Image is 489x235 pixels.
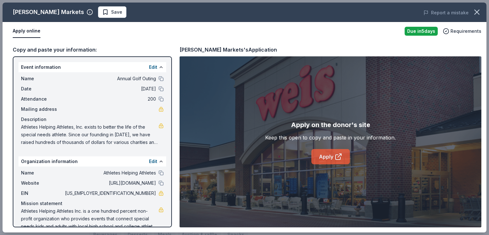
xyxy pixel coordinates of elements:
span: Attendance [21,95,64,103]
div: Event information [18,62,166,72]
span: EIN [21,189,64,197]
span: 200 [64,95,156,103]
span: Name [21,75,64,82]
div: Copy and paste your information: [13,46,172,54]
button: Requirements [443,27,481,35]
div: Description [21,116,164,123]
div: Organization information [18,156,166,167]
span: [DATE] [64,85,156,93]
span: Athletes Helping Athletes Inc. is a one hundred percent non-profit organization who provides even... [21,207,159,230]
div: Due in 5 days [405,27,438,36]
a: Apply [311,149,350,164]
span: Annual Golf Outing [64,75,156,82]
div: Apply on the donor's site [291,120,370,130]
div: [PERSON_NAME] Markets's Application [180,46,277,54]
div: Mission statement [21,200,164,207]
button: Edit [149,63,157,71]
span: Name [21,169,64,177]
button: Apply online [13,25,40,38]
span: Mailing address [21,105,64,113]
span: Save [111,8,122,16]
span: Athletes Helping Athletes [64,169,156,177]
span: Athletes Helping Athletes, Inc. exists to better the life of the special needs athlete. Since our... [21,123,159,146]
div: [PERSON_NAME] Markets [13,7,84,17]
span: Requirements [450,27,481,35]
div: Keep this open to copy and paste in your information. [265,134,396,141]
span: Website [21,179,64,187]
button: Edit [149,158,157,165]
span: [US_EMPLOYER_IDENTIFICATION_NUMBER] [64,189,156,197]
button: Report a mistake [423,9,469,17]
span: [URL][DOMAIN_NAME] [64,179,156,187]
span: Date [21,85,64,93]
button: Save [98,6,126,18]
